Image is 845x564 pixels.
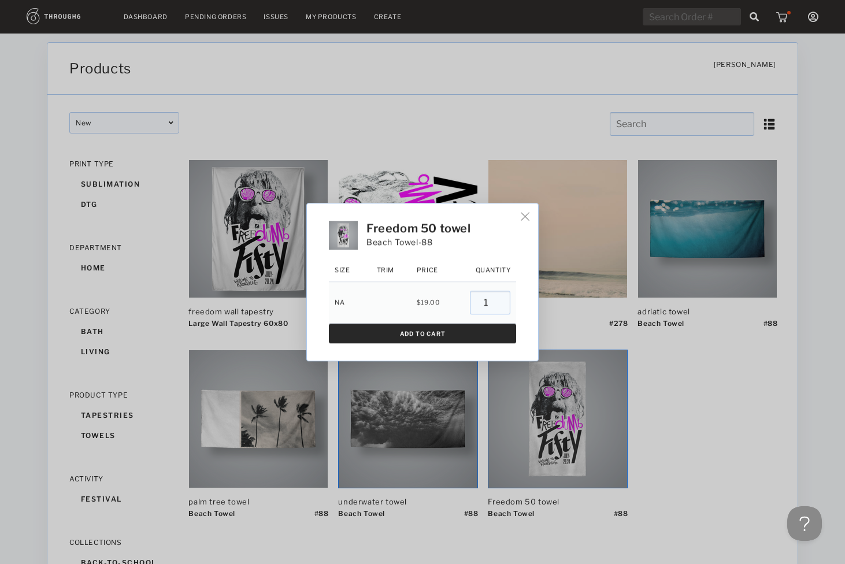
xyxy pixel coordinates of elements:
[329,324,516,343] button: Add To Cart
[521,212,529,221] img: icon_button_x_thin.7ff7c24d.svg
[329,258,377,281] th: Size
[329,221,358,250] img: 110478_Thumb_3ba44eb5735a4c56aa29e36b8717ee30-10478-.png
[366,235,471,249] span: Beach Towel - 88
[787,506,822,541] iframe: Help Scout Beacon - Open
[417,258,470,281] th: Price
[377,258,417,281] th: Trim
[470,258,516,281] th: Quantity
[329,281,377,323] td: NA
[417,298,440,306] span: $ 19.00
[470,291,510,314] input: Qty
[366,221,471,235] span: Freedom 50 towel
